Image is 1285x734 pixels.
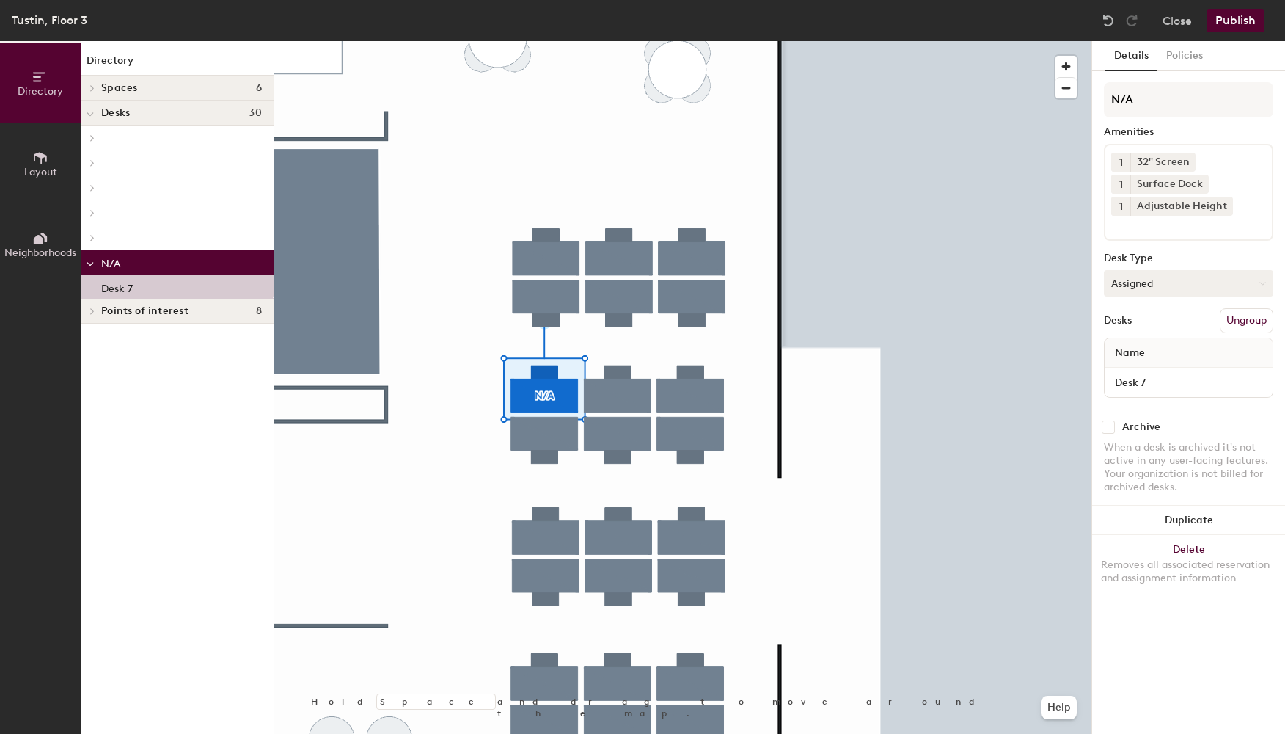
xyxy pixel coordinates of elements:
[256,82,262,94] span: 6
[1041,696,1077,719] button: Help
[1108,372,1270,393] input: Unnamed desk
[1101,13,1116,28] img: Undo
[1119,155,1123,170] span: 1
[249,107,262,119] span: 30
[1122,421,1160,433] div: Archive
[1130,175,1209,194] div: Surface Dock
[24,166,57,178] span: Layout
[1111,175,1130,194] button: 1
[1104,252,1273,264] div: Desk Type
[1092,535,1285,600] button: DeleteRemoves all associated reservation and assignment information
[1157,41,1212,71] button: Policies
[1104,126,1273,138] div: Amenities
[1108,340,1152,366] span: Name
[1101,559,1276,585] div: Removes all associated reservation and assignment information
[1104,315,1132,327] div: Desks
[1119,177,1123,192] span: 1
[1104,441,1273,494] div: When a desk is archived it's not active in any user-facing features. Your organization is not bil...
[101,82,138,94] span: Spaces
[1163,9,1192,32] button: Close
[1124,13,1139,28] img: Redo
[4,247,76,259] span: Neighborhoods
[1220,308,1273,333] button: Ungroup
[101,305,188,317] span: Points of interest
[1111,153,1130,172] button: 1
[1119,199,1123,214] span: 1
[1111,197,1130,216] button: 1
[1105,41,1157,71] button: Details
[18,85,63,98] span: Directory
[1130,197,1233,216] div: Adjustable Height
[1130,153,1196,172] div: 32" Screen
[1104,270,1273,297] button: Assigned
[81,53,274,76] h1: Directory
[101,107,130,119] span: Desks
[101,278,133,295] p: Desk 7
[256,305,262,317] span: 8
[12,11,87,29] div: Tustin, Floor 3
[101,258,120,270] span: N/A
[1092,506,1285,535] button: Duplicate
[1207,9,1264,32] button: Publish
